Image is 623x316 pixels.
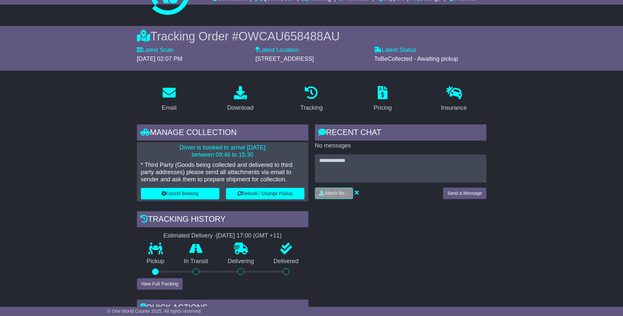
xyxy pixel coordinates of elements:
div: [DATE] 17:00 (GMT +11) [216,232,282,239]
div: Insurance [441,103,467,112]
a: Pricing [369,84,396,115]
p: Delivering [218,258,264,265]
p: No messages [315,142,486,149]
div: Estimated Delivery - [137,232,308,239]
button: Rebook / Change Pickup [226,188,304,199]
span: OWCAU658488AU [238,30,340,43]
div: RECENT CHAT [315,124,486,142]
p: * Third Party (Goods being collected and delivered to third party addresses) please send all atta... [141,162,304,183]
div: Download [227,103,254,112]
p: Pickup [137,258,174,265]
p: In Transit [174,258,218,265]
label: Latest Scan [137,47,173,54]
div: Pricing [374,103,392,112]
p: Driver is booked to arrive [DATE] between 09:46 to 15:30 [141,144,304,158]
div: Manage collection [137,124,308,142]
span: [DATE] 02:07 PM [137,56,183,62]
label: Latest Status [374,47,416,54]
p: Delivered [264,258,308,265]
div: Tracking history [137,211,308,229]
button: Send a Message [443,188,486,199]
div: Tracking [300,103,323,112]
a: Insurance [437,84,471,115]
span: ToBeCollected - Awaiting pickup [374,56,458,62]
a: Email [157,84,181,115]
label: Latest Location [256,47,299,54]
span: © One World Courier 2025. All rights reserved. [107,308,202,314]
button: Cancel Booking [141,188,219,199]
a: Download [223,84,258,115]
div: Tracking Order # [137,29,486,43]
a: Tracking [296,84,327,115]
span: [STREET_ADDRESS] [256,56,314,62]
div: Email [162,103,176,112]
button: View Full Tracking [137,278,183,290]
